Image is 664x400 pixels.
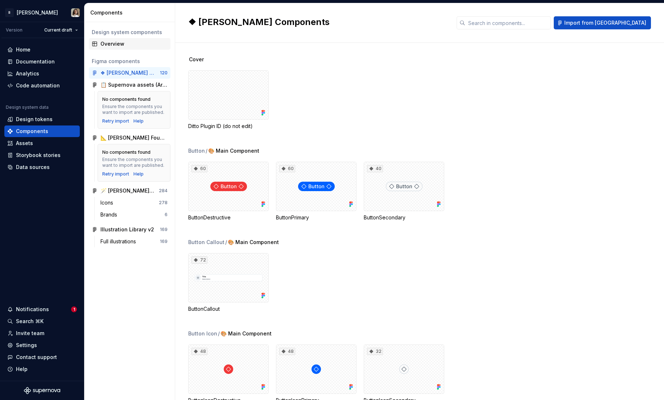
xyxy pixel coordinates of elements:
span: 1 [71,306,77,312]
div: 60 [279,165,295,172]
div: Overview [100,40,168,48]
div: 284 [159,188,168,194]
div: 60 [191,165,207,172]
a: Data sources [4,161,80,173]
div: 📐 [PERSON_NAME] Foundations [100,134,168,141]
a: Overview [89,38,170,50]
div: 48 [279,348,295,355]
h2: ❖ [PERSON_NAME] Components [188,16,448,28]
div: 40ButtonSecondary [364,162,444,221]
div: 72ButtonCallout [188,253,269,313]
div: Help [16,366,28,373]
div: Code automation [16,82,60,89]
a: Full illustrations169 [98,236,170,247]
div: Notifications [16,306,49,313]
div: Analytics [16,70,39,77]
div: 60ButtonPrimary [276,162,356,221]
a: Invite team [4,327,80,339]
div: Components [16,128,48,135]
div: Button [188,147,205,154]
svg: Supernova Logo [24,387,60,394]
span: Cover [189,56,204,63]
a: Illustration Library v2169 [89,224,170,235]
div: 48 [191,348,207,355]
span: 🎨 Main Component [228,239,279,246]
div: Ensure the components you want to import are published. [102,157,166,168]
div: 278 [159,200,168,206]
img: Sandrina pereira [71,8,80,17]
div: 169 [160,239,168,244]
button: Contact support [4,351,80,363]
div: Ensure the components you want to import are published. [102,104,166,115]
div: ButtonSecondary [364,214,444,221]
div: Search ⌘K [16,318,44,325]
button: Retry import [102,171,129,177]
a: Code automation [4,80,80,91]
div: Illustration Library v2 [100,226,154,233]
div: Icons [100,199,116,206]
div: Ditto Plugin ID (do not edit) [188,123,269,130]
div: Data sources [16,164,50,171]
a: 📐 [PERSON_NAME] Foundations [89,132,170,144]
div: Home [16,46,30,53]
a: Storybook stories [4,149,80,161]
div: Brands [100,211,120,218]
button: Notifications1 [4,304,80,315]
a: 🪄 [PERSON_NAME] Icons284 [89,185,170,197]
a: Brands6 [98,209,170,220]
div: Documentation [16,58,55,65]
a: Design tokens [4,114,80,125]
div: 32 [367,348,383,355]
div: [PERSON_NAME] [17,9,58,16]
span: / [218,330,220,337]
a: ❖ [PERSON_NAME] Components120 [89,67,170,79]
div: Full illustrations [100,238,139,245]
div: 6 [165,212,168,218]
button: Help [4,363,80,375]
a: Icons278 [98,197,170,209]
div: R [5,8,14,17]
span: / [225,239,227,246]
div: 📋 Supernova assets (Archive) [100,81,168,88]
div: 60ButtonDestructive [188,162,269,221]
div: Assets [16,140,33,147]
div: No components found [102,96,150,102]
button: Import from [GEOGRAPHIC_DATA] [554,16,651,29]
div: Help [133,171,144,177]
div: Design system data [6,104,49,110]
div: Settings [16,342,37,349]
div: Components [90,9,172,16]
div: Design system components [92,29,168,36]
div: Version [6,27,22,33]
a: Home [4,44,80,55]
div: Contact support [16,354,57,361]
button: Search ⌘K [4,316,80,327]
div: Figma components [92,58,168,65]
div: 72 [191,256,207,264]
a: 📋 Supernova assets (Archive) [89,79,170,91]
span: Import from [GEOGRAPHIC_DATA] [564,19,646,26]
button: Retry import [102,118,129,124]
div: Button Callout [188,239,224,246]
div: 120 [160,70,168,76]
div: No components found [102,149,150,155]
span: / [206,147,207,154]
input: Search in components... [465,16,551,29]
div: 40 [367,165,383,172]
a: Documentation [4,56,80,67]
button: Current draft [41,25,81,35]
button: R[PERSON_NAME]Sandrina pereira [1,5,83,20]
span: Current draft [44,27,72,33]
a: Analytics [4,68,80,79]
span: 🎨 Main Component [208,147,259,154]
span: 🎨 Main Component [220,330,272,337]
div: Ditto Plugin ID (do not edit) [188,70,269,130]
div: ButtonDestructive [188,214,269,221]
a: Help [133,118,144,124]
div: 169 [160,227,168,232]
div: Design tokens [16,116,53,123]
